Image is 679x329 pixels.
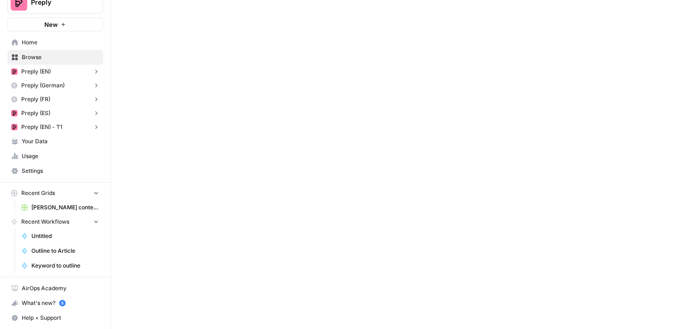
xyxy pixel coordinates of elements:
a: Home [7,35,103,50]
img: mhz6d65ffplwgtj76gcfkrq5icux [11,124,18,130]
span: Preply (FR) [21,95,50,104]
a: Browse [7,50,103,65]
span: AirOps Academy [22,284,99,292]
button: Preply (ES) [7,106,103,120]
button: Recent Grids [7,186,103,200]
a: 5 [59,300,66,306]
span: Preply (EN) - T1 [21,123,62,131]
span: Preply (EN) [21,67,51,76]
div: What's new? [8,296,103,310]
span: Outline to Article [31,247,99,255]
img: mhz6d65ffplwgtj76gcfkrq5icux [11,68,18,75]
a: Outline to Article [17,244,103,258]
button: Preply (German) [7,79,103,92]
button: Preply (FR) [7,92,103,106]
text: 5 [61,301,63,305]
button: Help + Support [7,311,103,325]
img: mhz6d65ffplwgtj76gcfkrq5icux [11,110,18,116]
span: [PERSON_NAME] content interlinking test - new content [31,203,99,212]
button: Preply (EN) [7,65,103,79]
span: New [44,20,58,29]
span: Recent Grids [21,189,55,197]
span: Untitled [31,232,99,240]
a: AirOps Academy [7,281,103,296]
span: Help + Support [22,314,99,322]
a: [PERSON_NAME] content interlinking test - new content [17,200,103,215]
span: Usage [22,152,99,160]
span: Home [22,38,99,47]
span: Preply (ES) [21,109,50,117]
button: Preply (EN) - T1 [7,120,103,134]
button: What's new? 5 [7,296,103,311]
a: Settings [7,164,103,178]
a: Usage [7,149,103,164]
span: Browse [22,53,99,61]
span: Keyword to outline [31,262,99,270]
a: Keyword to outline [17,258,103,273]
a: Untitled [17,229,103,244]
span: Preply (German) [21,81,65,90]
button: Recent Workflows [7,215,103,229]
button: New [7,18,103,31]
span: Settings [22,167,99,175]
span: Recent Workflows [21,218,69,226]
span: Your Data [22,137,99,146]
a: Your Data [7,134,103,149]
